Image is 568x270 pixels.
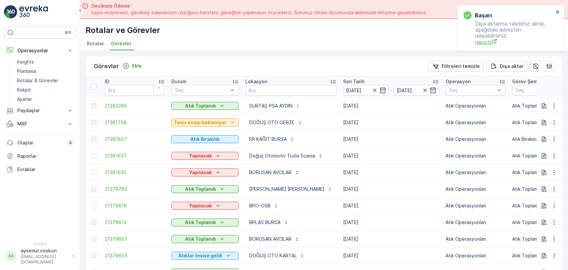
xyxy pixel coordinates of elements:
p: Yapılacak [189,202,212,209]
p: Doğuş Otomotiv Tuzla Scania [249,152,315,159]
p: Ayarlar [17,96,32,103]
td: [DATE] [340,214,442,231]
input: dd/mm/yyyy [394,85,439,96]
td: [DATE] [340,164,442,181]
a: 21379613 [105,219,165,226]
button: Yapılacak [171,152,239,160]
button: Dışa aktar [486,61,528,72]
img: logo [4,5,17,19]
p: [PERSON_NAME] [PERSON_NAME] [249,186,324,192]
a: Insights [14,57,76,67]
p: - [390,86,392,94]
td: Atık Operasyonları [442,247,509,264]
p: Yapılacak [189,169,212,176]
td: Atık Operasyonları [442,147,509,164]
td: Atık Operasyonları [442,98,509,114]
a: 21381758 [105,119,165,126]
button: Tesis onayı bekleniyor [171,119,239,127]
td: Atık Operasyonları [442,181,509,197]
p: BORUSAN AVCILAR [249,236,291,242]
a: 21381657 [105,136,165,142]
p: Paydaşlar [17,107,63,114]
p: Filtreleri temizle [442,63,480,70]
p: Dışa aktarma talebiniz alındı, aşağıdaki adresten ulaşabilirsiniz: [464,21,553,46]
a: 21381630 [105,169,165,176]
button: Yapılacak [171,202,239,210]
span: Sayın müşterimiz, gecikmiş ödemenizin olduğunu hatırlatır, gereğinin yapılmasını rica ederiz. Sor... [91,9,427,16]
a: Raporlar [4,149,76,163]
td: Atık Operasyonları [442,197,509,214]
input: Ara [245,85,336,96]
div: Toggle Row Selected [91,253,96,258]
p: ⌘B [65,30,71,35]
p: DOĞUŞ OTO GEBZE [249,119,294,126]
p: Son Tarih [343,78,364,85]
div: Toggle Row Selected [91,220,96,225]
span: Gecikmiş Ödeme [91,3,427,9]
div: AA [6,251,16,261]
input: dd/mm/yyyy [343,85,389,96]
p: Seç [175,87,228,94]
a: Rotalar & Görevler [14,76,76,85]
div: Toggle Row Selected [91,103,96,109]
td: [DATE] [340,181,442,197]
button: DOĞUŞ OTO KARTAL [245,250,309,261]
a: 21379607 [105,236,165,242]
p: Planlama [17,68,36,75]
td: Atık Operasyonları [442,231,509,247]
td: Atık Operasyonları [442,214,509,231]
p: MRF [17,121,63,127]
a: Evraklar [4,163,76,176]
button: Atık Toplandı [171,218,239,226]
p: BPLAS BURSA [249,219,281,226]
p: Görev Şeması [512,78,544,85]
p: Atıklar tesise geldi [178,252,222,259]
button: Atık Toplandı [171,102,239,110]
td: [DATE] [340,231,442,247]
td: Atık Operasyonları [442,131,509,147]
button: SURTAŞ PSA AYDIN [245,101,304,111]
p: Operasyonlar [17,47,63,54]
p: Rotalar ve Görevler [86,25,160,36]
p: Rotalar & Görevler [17,77,58,84]
p: Atık Toplandı [185,219,216,226]
div: Toggle Row Selected [91,203,96,208]
div: Toggle Row Selected [91,136,96,142]
span: Görevler [111,40,131,47]
td: [DATE] [340,98,442,114]
p: Insights [17,59,34,65]
p: Seç [516,87,562,94]
a: Olaylar4 [4,136,76,149]
a: reports [475,39,553,46]
span: Rotalar [87,40,104,47]
button: Operasyonlar [4,44,76,57]
td: Atık Operasyonları [442,164,509,181]
a: 21379783 [105,186,165,192]
button: Atıklar tesise geldi [171,252,239,260]
span: 21382289 [105,103,165,109]
button: Ekle [120,62,144,70]
td: [DATE] [340,131,442,147]
p: Dışa aktar [500,63,524,70]
span: v 1.49.3 [4,242,76,246]
p: Durum [171,78,187,85]
button: MRF [4,117,76,131]
button: ER KAĞIT BURSA [245,134,299,144]
a: 21379616 [105,202,165,209]
a: 21381637 [105,152,165,159]
div: Toggle Row Selected [91,236,96,242]
button: Atık Toplandı [171,235,239,243]
a: 21379605 [105,252,165,259]
button: AAaysenur.coskun[EMAIL_ADDRESS][DOMAIN_NAME] [4,247,76,265]
td: Atık Operasyonları [442,114,509,131]
p: Atık Toplandı [185,236,216,242]
p: Raporlar [17,153,73,159]
p: DOĞUŞ OTO KARTAL [249,252,297,259]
